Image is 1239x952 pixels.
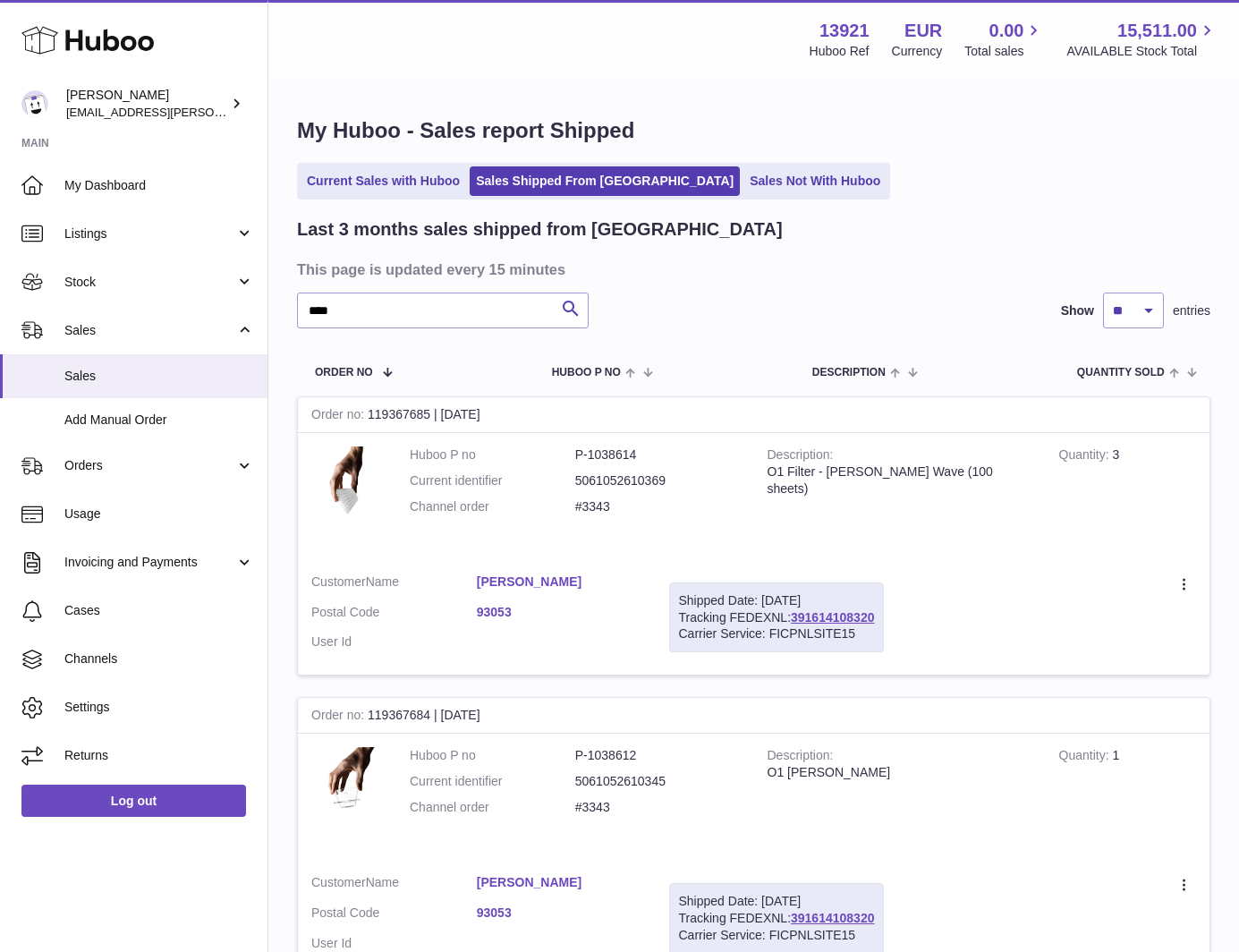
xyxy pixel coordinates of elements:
span: 0.00 [989,19,1024,43]
label: Show [1061,302,1094,319]
span: Settings [64,699,254,716]
dt: Name [311,874,477,896]
span: Sales [64,368,254,385]
a: 15,511.00 AVAILABLE Stock Total [1066,19,1218,60]
div: Carrier Service: FICPNLSITE15 [679,625,875,642]
span: [EMAIL_ADDRESS][PERSON_NAME][DOMAIN_NAME] [66,105,359,119]
h1: My Huboo - Sales report Shipped [297,116,1210,145]
a: Sales Shipped From [GEOGRAPHIC_DATA] [470,166,740,196]
dt: Huboo P no [410,747,575,764]
strong: Order no [311,407,368,426]
span: AVAILABLE Stock Total [1066,43,1218,60]
dt: Postal Code [311,604,477,625]
span: Quantity Sold [1077,367,1165,378]
img: europe@orea.uk [21,90,48,117]
span: entries [1173,302,1210,319]
strong: Description [768,447,834,466]
strong: Description [768,748,834,767]
a: 93053 [477,604,642,621]
dd: P-1038614 [575,446,741,463]
a: 391614108320 [791,610,874,625]
a: Sales Not With Huboo [743,166,887,196]
div: 119367685 | [DATE] [298,397,1209,433]
dt: Huboo P no [410,446,575,463]
span: Returns [64,747,254,764]
a: Log out [21,785,246,817]
a: 0.00 Total sales [964,19,1044,60]
a: [PERSON_NAME] [477,874,642,891]
strong: 13921 [819,19,870,43]
a: 391614108320 [791,911,874,925]
strong: EUR [904,19,942,43]
dt: User Id [311,633,477,650]
span: Total sales [964,43,1044,60]
span: Channels [64,650,254,667]
span: Invoicing and Payments [64,554,235,571]
span: Cases [64,602,254,619]
span: Listings [64,225,235,242]
span: Order No [315,367,373,378]
span: Description [812,367,886,378]
img: 1742782644.png [311,747,383,843]
td: 1 [1046,734,1209,861]
dd: 5061052610369 [575,472,741,489]
h2: Last 3 months sales shipped from [GEOGRAPHIC_DATA] [297,217,783,242]
a: Current Sales with Huboo [301,166,466,196]
dt: Current identifier [410,472,575,489]
span: Stock [64,274,235,291]
dd: #3343 [575,498,741,515]
dt: Current identifier [410,773,575,790]
span: Usage [64,506,254,523]
span: Add Manual Order [64,412,254,429]
dt: Postal Code [311,905,477,926]
div: O1 [PERSON_NAME] [768,764,1032,781]
span: My Dashboard [64,177,254,194]
dt: User Id [311,935,477,952]
dd: #3343 [575,799,741,816]
span: Customer [311,574,366,589]
div: Shipped Date: [DATE] [679,592,875,609]
strong: Quantity [1059,447,1113,466]
dd: 5061052610345 [575,773,741,790]
span: Huboo P no [552,367,621,378]
div: Tracking FEDEXNL: [669,582,885,653]
div: Carrier Service: FICPNLSITE15 [679,927,875,944]
span: Orders [64,457,235,474]
div: Currency [892,43,943,60]
img: 1742782844.png [311,446,383,542]
h3: This page is updated every 15 minutes [297,259,1206,279]
div: [PERSON_NAME] [66,87,227,121]
td: 3 [1046,433,1209,560]
a: 93053 [477,905,642,922]
div: Shipped Date: [DATE] [679,893,875,910]
span: Customer [311,875,366,889]
dt: Channel order [410,799,575,816]
dd: P-1038612 [575,747,741,764]
a: [PERSON_NAME] [477,574,642,591]
div: 119367684 | [DATE] [298,698,1209,734]
div: Huboo Ref [810,43,870,60]
strong: Quantity [1059,748,1113,767]
dt: Name [311,574,477,595]
dt: Channel order [410,498,575,515]
span: 15,511.00 [1117,19,1197,43]
strong: Order no [311,708,368,727]
div: O1 Filter - [PERSON_NAME] Wave (100 sheets) [768,463,1032,497]
span: Sales [64,322,235,339]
